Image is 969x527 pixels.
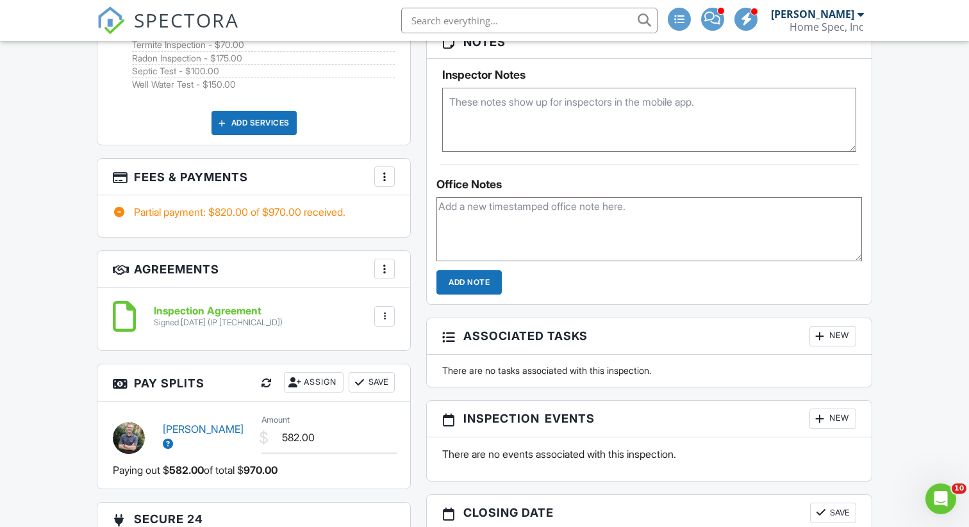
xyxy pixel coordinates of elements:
div: $ [259,427,269,449]
input: Add Note [436,270,502,295]
div: Office Notes [436,178,862,191]
button: Save [810,503,856,523]
span: 10 [952,483,966,494]
div: New [809,326,856,346]
h3: Agreements [97,251,410,288]
span: 970.00 [244,463,277,477]
li: Add on: Well Water Test [132,78,395,91]
span: Inspection [463,410,540,427]
label: Amount [261,414,290,426]
span: of total $ [204,463,244,477]
div: Assign [284,372,344,393]
div: Signed [DATE] (IP [TECHNICAL_ID]) [154,318,283,328]
div: Partial payment: $820.00 of $970.00 received. [113,205,395,219]
div: Home Spec, Inc [790,20,864,33]
div: Add Services [211,111,297,135]
img: The Best Home Inspection Software - Spectora [97,6,125,35]
li: Add on: Septic Test [132,65,395,78]
span: Associated Tasks [463,327,588,345]
h3: Fees & Payments [97,159,410,195]
span: Events [545,410,595,427]
li: Add on: Radon Inspection [132,52,395,65]
span: Paying out $ [113,463,169,477]
span: SPECTORA [134,6,239,33]
h5: Inspector Notes [442,69,856,81]
div: [PERSON_NAME] [771,8,854,20]
p: There are no events associated with this inspection. [442,447,856,461]
span: 582.00 [169,463,204,477]
h3: Pay Splits [97,364,410,402]
div: New [809,409,856,429]
div: There are no tasks associated with this inspection. [435,364,864,377]
h6: Inspection Agreement [154,305,283,317]
span: Closing date [463,504,554,521]
button: Save [349,372,395,393]
li: Add on: Termite Inspection [132,38,395,52]
a: Inspection Agreement Signed [DATE] (IP [TECHNICAL_ID]) [154,305,283,328]
input: Search everything... [401,8,658,33]
a: SPECTORA [97,17,239,44]
h3: Notes [427,26,872,59]
iframe: Intercom live chat [925,483,956,514]
img: img_0037.jpg [113,422,145,454]
a: [PERSON_NAME] [163,423,244,450]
